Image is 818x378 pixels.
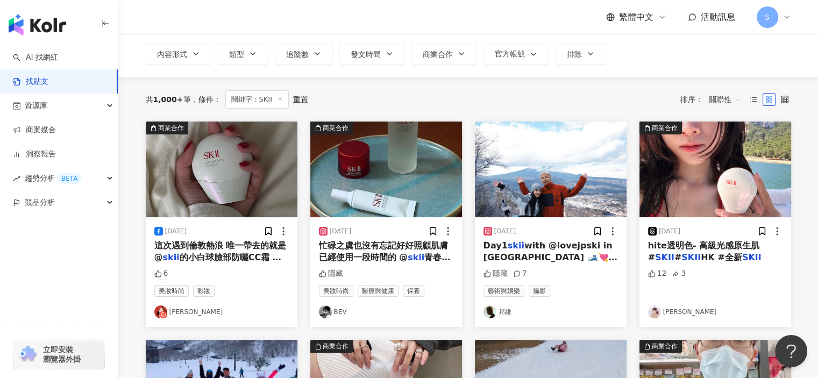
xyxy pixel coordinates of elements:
span: 保養 [403,285,424,297]
img: post-image [639,122,791,217]
span: 關鍵字：SKII [225,90,289,109]
span: 內容形式 [157,50,187,59]
span: rise [13,175,20,182]
span: 藝術與娛樂 [483,285,524,297]
button: 內容形式 [146,43,211,65]
span: 醫療與健康 [358,285,399,297]
a: 商案媒合 [13,125,56,135]
span: 追蹤數 [286,50,309,59]
div: 商業合作 [323,123,348,133]
div: BETA [57,173,82,184]
div: 商業合作 [158,123,184,133]
div: [DATE] [165,227,187,236]
span: 繁體中文 [619,11,653,23]
span: 1,000+ [153,95,183,104]
mark: SKII [742,252,762,262]
span: 攝影 [529,285,550,297]
img: post-image [475,122,627,217]
span: with @lovejpski in [GEOGRAPHIC_DATA] 🎿💘 #滑雪中毒者 #輕井澤 #滑雪 [483,240,617,275]
img: post-image [310,122,462,217]
span: # [674,252,681,262]
a: searchAI 找網紅 [13,52,58,63]
button: 排除 [556,43,606,65]
div: 12 [648,268,667,279]
span: 官方帳號 [495,49,525,58]
img: KOL Avatar [648,305,661,318]
div: 排序： [680,91,747,108]
mark: skii [408,252,424,262]
mark: SKII [655,252,674,262]
div: 隱藏 [319,268,343,279]
span: 的小白球臉部防曬CC霜 總共有三個顏色我最喜歡玫瑰粉 特別適合我喜歡粉調的底妝 不油膩很清爽～沒有粉感不會跟其他底妝打架 又很提亮膚色這個夏天必備 邊防曬邊保養🤍 @ [154,252,287,323]
div: 7 [513,268,527,279]
img: chrome extension [17,346,38,363]
div: [DATE] [659,227,681,236]
span: 資源庫 [25,94,47,118]
a: KOL Avatar[PERSON_NAME] [648,305,783,318]
img: logo [9,14,66,35]
span: 條件 ： [191,95,221,104]
button: 商業合作 [411,43,477,65]
span: 競品分析 [25,190,55,215]
button: 發文時間 [339,43,405,65]
button: 追蹤數 [275,43,333,65]
span: 立即安裝 瀏覽器外掛 [43,345,81,364]
div: 重置 [293,95,308,104]
mark: skii [508,240,524,251]
span: hite透明色- 高級光感原生肌 # [648,240,760,262]
mark: SKII [681,252,701,262]
span: 這次遇到倫敦熱浪 唯一帶去的就是 @ [154,240,287,262]
div: 商業合作 [652,123,678,133]
span: 美妝時尚 [319,285,353,297]
button: 類型 [218,43,268,65]
span: 商業合作 [423,50,453,59]
div: 隱藏 [483,268,508,279]
iframe: Help Scout Beacon - Open [775,335,807,367]
img: KOL Avatar [319,305,332,318]
a: KOL AvatarBEV [319,305,453,318]
button: 商業合作 [310,122,462,217]
span: 發文時間 [351,50,381,59]
a: 找貼文 [13,76,48,87]
span: 活動訊息 [701,12,735,22]
span: 忙碌之虞也沒有忘記好好照顧肌膚 已經使用一段時間的 @ [319,240,448,262]
a: KOL Avatar邦維 [483,305,618,318]
span: 關聯性 [709,91,741,108]
button: 商業合作 [146,122,297,217]
div: [DATE] [494,227,516,236]
div: 6 [154,268,168,279]
button: 商業合作 [639,122,791,217]
span: 排除 [567,50,582,59]
a: 洞察報告 [13,149,56,160]
img: post-image [146,122,297,217]
div: [DATE] [330,227,352,236]
a: chrome extension立即安裝 瀏覽器外掛 [14,340,104,369]
div: 商業合作 [323,341,348,352]
img: KOL Avatar [483,305,496,318]
a: KOL Avatar[PERSON_NAME] [154,305,289,318]
span: 趨勢分析 [25,166,82,190]
span: HK #全新 [701,252,742,262]
span: 彩妝 [193,285,215,297]
img: KOL Avatar [154,305,167,318]
span: 類型 [229,50,244,59]
span: 美妝時尚 [154,285,189,297]
mark: skii [163,252,180,262]
span: S [765,11,770,23]
button: 官方帳號 [483,43,549,65]
div: 3 [672,268,686,279]
div: 商業合作 [652,341,678,352]
div: 共 筆 [146,95,191,104]
span: Day1 [483,240,508,251]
